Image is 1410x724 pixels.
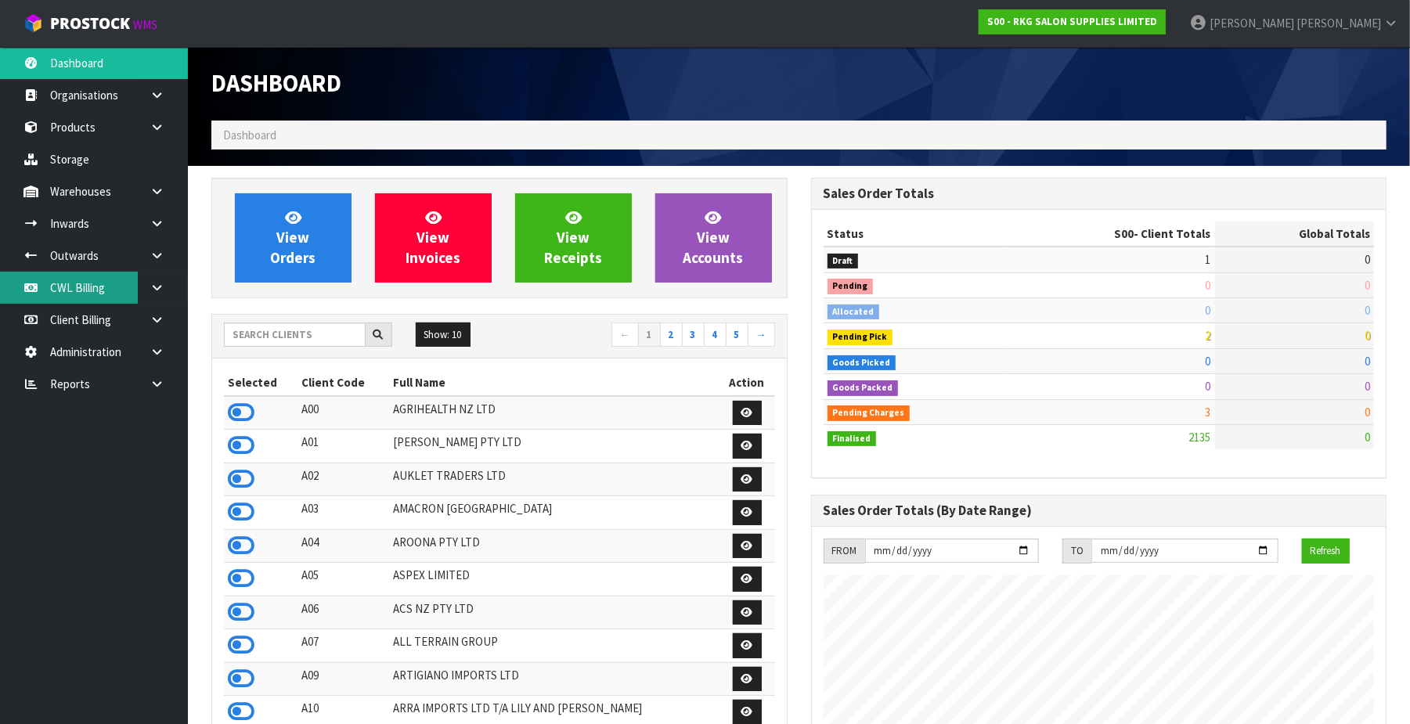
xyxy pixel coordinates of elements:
td: A03 [298,496,389,530]
td: A00 [298,396,389,430]
img: cube-alt.png [23,13,43,33]
a: S00 - RKG SALON SUPPLIES LIMITED [979,9,1166,34]
span: Dashboard [223,128,276,142]
span: 0 [1365,328,1370,343]
td: A09 [298,662,389,696]
span: Finalised [828,431,877,447]
span: 1 [1206,252,1211,267]
a: 5 [726,322,748,348]
a: → [748,322,775,348]
span: 0 [1365,379,1370,394]
td: ASPEX LIMITED [389,563,719,596]
th: - Client Totals [1005,222,1215,247]
nav: Page navigation [511,322,775,350]
a: 1 [638,322,661,348]
a: 3 [682,322,705,348]
span: [PERSON_NAME] [1210,16,1294,31]
strong: S00 - RKG SALON SUPPLIES LIMITED [987,15,1157,28]
td: ACS NZ PTY LTD [389,596,719,629]
span: 0 [1206,303,1211,318]
small: WMS [133,17,157,32]
th: Global Totals [1215,222,1374,247]
span: View Orders [270,208,316,267]
span: Allocated [828,304,880,320]
input: Search clients [224,322,366,347]
td: ALL TERRAIN GROUP [389,629,719,663]
span: Pending Pick [828,330,893,345]
span: View Invoices [406,208,460,267]
td: AROONA PTY LTD [389,529,719,563]
span: Dashboard [211,68,341,98]
span: View Accounts [683,208,744,267]
span: 2 [1206,328,1211,343]
a: 2 [660,322,683,348]
span: ProStock [50,13,130,34]
span: Goods Packed [828,380,899,396]
h3: Sales Order Totals (By Date Range) [824,503,1375,518]
a: ViewOrders [235,193,352,283]
td: A02 [298,463,389,496]
span: 0 [1365,354,1370,369]
div: TO [1062,538,1091,564]
span: 2135 [1189,430,1211,445]
a: 4 [704,322,727,348]
span: 0 [1206,379,1211,394]
span: 0 [1206,278,1211,293]
a: ViewAccounts [655,193,772,283]
span: [PERSON_NAME] [1296,16,1381,31]
button: Show: 10 [416,322,471,348]
td: A05 [298,563,389,596]
td: A06 [298,596,389,629]
a: ViewReceipts [515,193,632,283]
th: Action [719,370,775,395]
span: Pending [828,279,874,294]
td: AMACRON [GEOGRAPHIC_DATA] [389,496,719,530]
span: View Receipts [544,208,602,267]
span: 3 [1206,405,1211,420]
div: FROM [824,538,865,564]
th: Selected [224,370,298,395]
span: Draft [828,254,859,269]
span: 0 [1365,278,1370,293]
span: 0 [1365,405,1370,420]
span: S00 [1115,226,1134,241]
th: Client Code [298,370,389,395]
td: A01 [298,430,389,463]
td: A07 [298,629,389,663]
td: A04 [298,529,389,563]
td: AGRIHEALTH NZ LTD [389,396,719,430]
th: Full Name [389,370,719,395]
h3: Sales Order Totals [824,186,1375,201]
span: Goods Picked [828,355,896,371]
span: 0 [1365,430,1370,445]
span: 0 [1365,303,1370,318]
span: 0 [1365,252,1370,267]
td: [PERSON_NAME] PTY LTD [389,430,719,463]
td: ARTIGIANO IMPORTS LTD [389,662,719,696]
td: AUKLET TRADERS LTD [389,463,719,496]
span: 0 [1206,354,1211,369]
span: Pending Charges [828,405,911,421]
button: Refresh [1302,538,1350,564]
th: Status [824,222,1005,247]
a: ViewInvoices [375,193,492,283]
a: ← [611,322,639,348]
